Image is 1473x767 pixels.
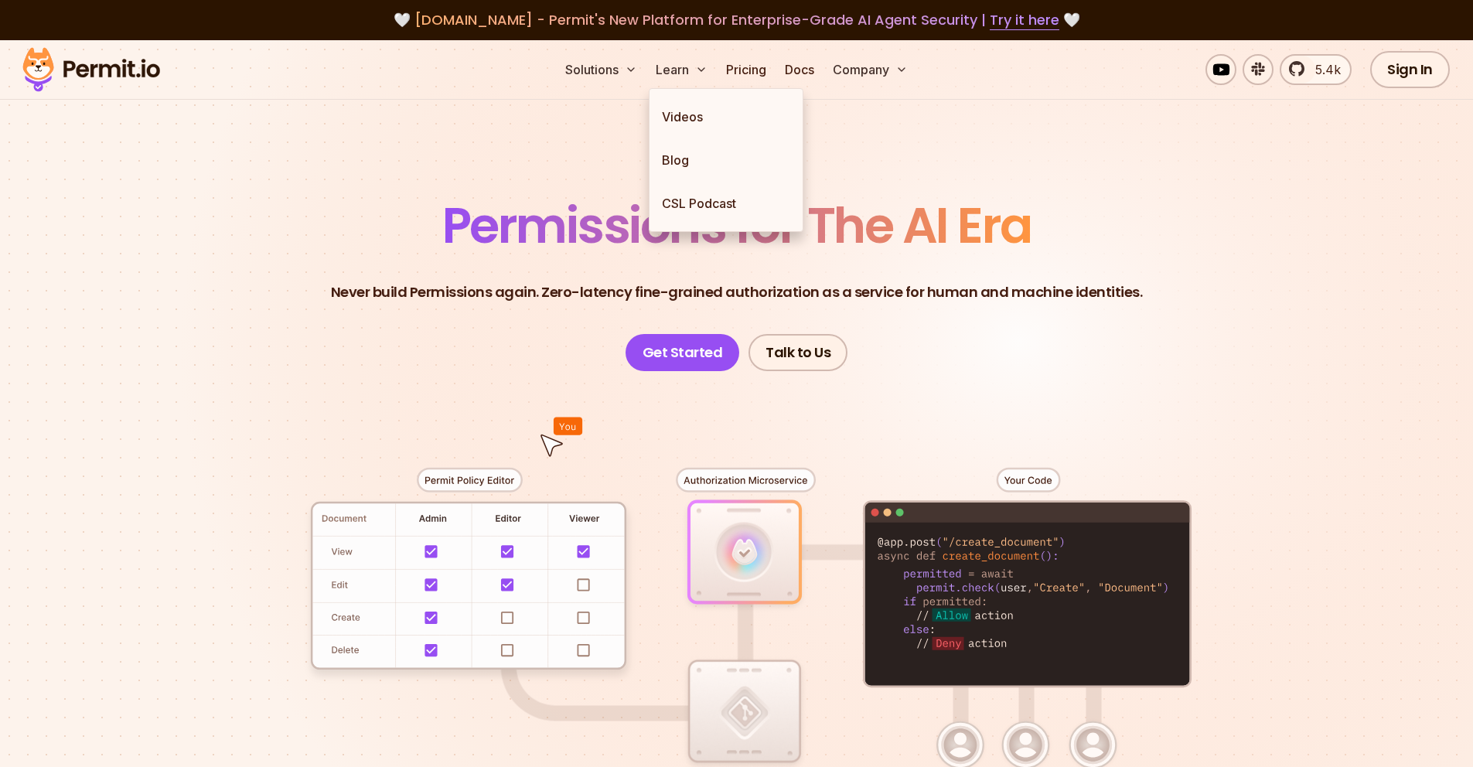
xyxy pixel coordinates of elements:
a: CSL Podcast [650,182,803,225]
img: Permit logo [15,43,167,96]
button: Company [827,54,914,85]
a: 5.4k [1280,54,1352,85]
a: Get Started [626,334,740,371]
a: Try it here [990,10,1059,30]
a: Blog [650,138,803,182]
a: Videos [650,95,803,138]
a: Docs [779,54,820,85]
span: [DOMAIN_NAME] - Permit's New Platform for Enterprise-Grade AI Agent Security | [414,10,1059,29]
button: Solutions [559,54,643,85]
a: Talk to Us [748,334,847,371]
span: 5.4k [1306,60,1341,79]
button: Learn [650,54,714,85]
span: Permissions for The AI Era [442,191,1031,260]
p: Never build Permissions again. Zero-latency fine-grained authorization as a service for human and... [331,281,1143,303]
a: Pricing [720,54,772,85]
div: 🤍 🤍 [37,9,1436,31]
a: Sign In [1370,51,1450,88]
